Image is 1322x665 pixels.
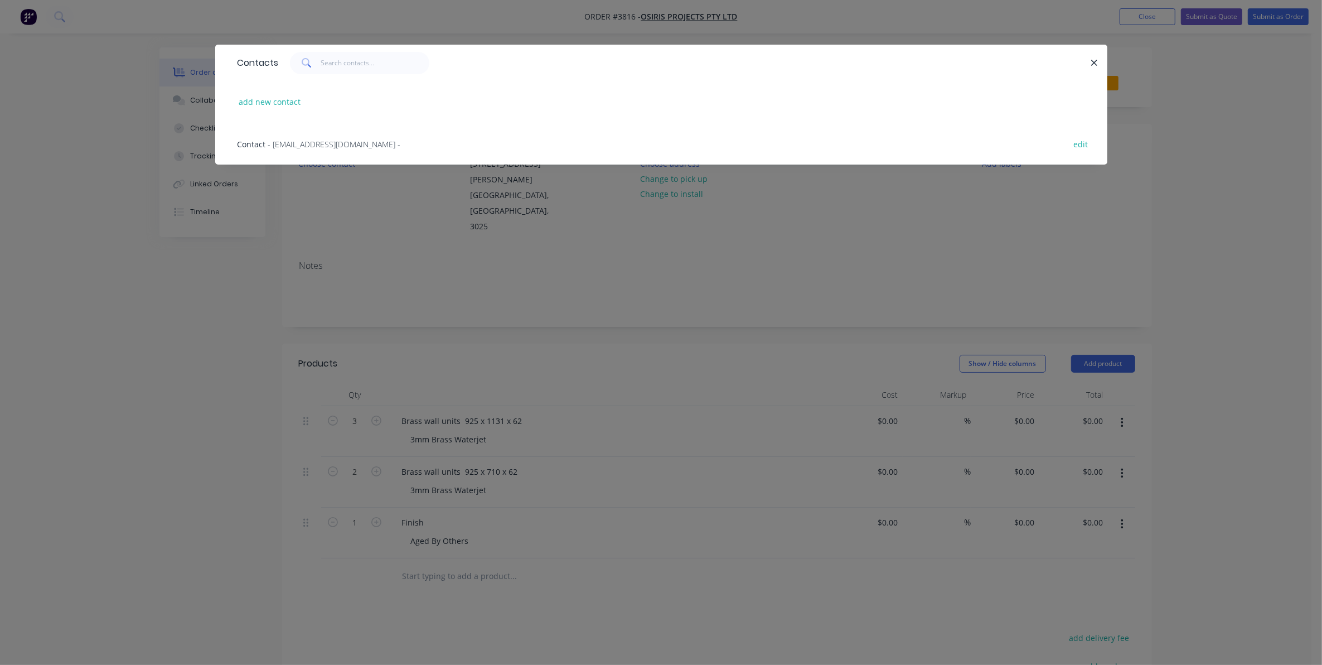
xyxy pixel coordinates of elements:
[321,52,429,74] input: Search contacts...
[1068,136,1094,151] button: edit
[238,139,266,150] span: Contact
[268,139,401,150] span: - [EMAIL_ADDRESS][DOMAIN_NAME] -
[233,94,307,109] button: add new contact
[232,45,279,81] div: Contacts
